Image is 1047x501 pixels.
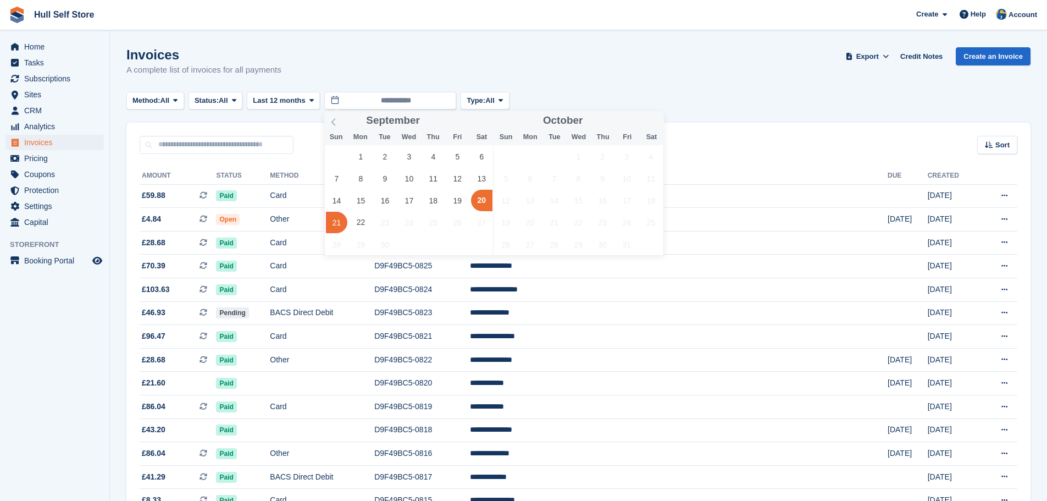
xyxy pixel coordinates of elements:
[5,135,104,150] a: menu
[928,395,979,419] td: [DATE]
[189,92,242,110] button: Status: All
[9,7,25,23] img: stora-icon-8386f47178a22dfd0bd8f6a31ec36ba5ce8667c1dd55bd0f319d3a0aa187defe.svg
[5,183,104,198] a: menu
[216,401,236,412] span: Paid
[971,9,986,20] span: Help
[142,190,165,201] span: £59.88
[270,278,374,302] td: Card
[447,190,468,211] span: September 19, 2025
[639,134,663,141] span: Sat
[928,465,979,489] td: [DATE]
[366,115,420,126] span: September
[928,255,979,278] td: [DATE]
[270,348,374,372] td: Other
[216,238,236,249] span: Paid
[398,168,420,189] span: September 10, 2025
[5,71,104,86] a: menu
[518,134,542,141] span: Mon
[142,424,165,436] span: £43.20
[5,39,104,54] a: menu
[348,134,373,141] span: Mon
[374,419,470,442] td: D9F49BC5-0818
[126,92,184,110] button: Method: All
[24,214,90,230] span: Capital
[928,231,979,255] td: [DATE]
[447,146,468,167] span: September 5, 2025
[928,325,979,349] td: [DATE]
[253,95,305,106] span: Last 12 months
[350,168,372,189] span: September 8, 2025
[216,378,236,389] span: Paid
[5,103,104,118] a: menu
[142,213,161,225] span: £4.84
[10,239,109,250] span: Storefront
[888,372,928,395] td: [DATE]
[519,168,541,189] span: October 6, 2025
[495,212,517,233] span: October 19, 2025
[495,190,517,211] span: October 12, 2025
[216,307,248,318] span: Pending
[24,253,90,268] span: Booking Portal
[24,55,90,70] span: Tasks
[5,55,104,70] a: menu
[270,184,374,208] td: Card
[485,95,495,106] span: All
[420,115,455,126] input: Year
[270,208,374,232] td: Other
[270,301,374,325] td: BACS Direct Debit
[216,448,236,459] span: Paid
[495,168,517,189] span: October 5, 2025
[640,212,662,233] span: October 25, 2025
[24,183,90,198] span: Protection
[374,301,470,325] td: D9F49BC5-0823
[350,234,372,255] span: September 29, 2025
[397,134,421,141] span: Wed
[326,234,347,255] span: September 28, 2025
[350,146,372,167] span: September 1, 2025
[270,395,374,419] td: Card
[616,234,638,255] span: October 31, 2025
[24,119,90,134] span: Analytics
[1009,9,1037,20] span: Account
[544,168,565,189] span: October 7, 2025
[324,134,348,141] span: Sun
[142,307,165,318] span: £46.93
[216,261,236,272] span: Paid
[470,167,888,185] th: Customer
[219,95,228,106] span: All
[888,208,928,232] td: [DATE]
[350,212,372,233] span: September 22, 2025
[24,103,90,118] span: CRM
[270,325,374,349] td: Card
[916,9,938,20] span: Create
[216,425,236,436] span: Paid
[542,134,567,141] span: Tue
[471,212,492,233] span: September 27, 2025
[928,184,979,208] td: [DATE]
[216,355,236,366] span: Paid
[374,325,470,349] td: D9F49BC5-0821
[843,47,891,65] button: Export
[398,190,420,211] span: September 17, 2025
[216,214,240,225] span: Open
[216,284,236,295] span: Paid
[24,87,90,102] span: Sites
[423,146,444,167] span: September 4, 2025
[326,168,347,189] span: September 7, 2025
[216,167,270,185] th: Status
[24,39,90,54] span: Home
[24,135,90,150] span: Invoices
[5,253,104,268] a: menu
[398,212,420,233] span: September 24, 2025
[142,237,165,249] span: £28.68
[592,212,613,233] span: October 23, 2025
[374,234,396,255] span: September 30, 2025
[640,168,662,189] span: October 11, 2025
[616,212,638,233] span: October 24, 2025
[374,146,396,167] span: September 2, 2025
[142,331,165,342] span: £96.47
[591,134,615,141] span: Thu
[140,167,216,185] th: Amount
[374,372,470,395] td: D9F49BC5-0820
[195,95,219,106] span: Status:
